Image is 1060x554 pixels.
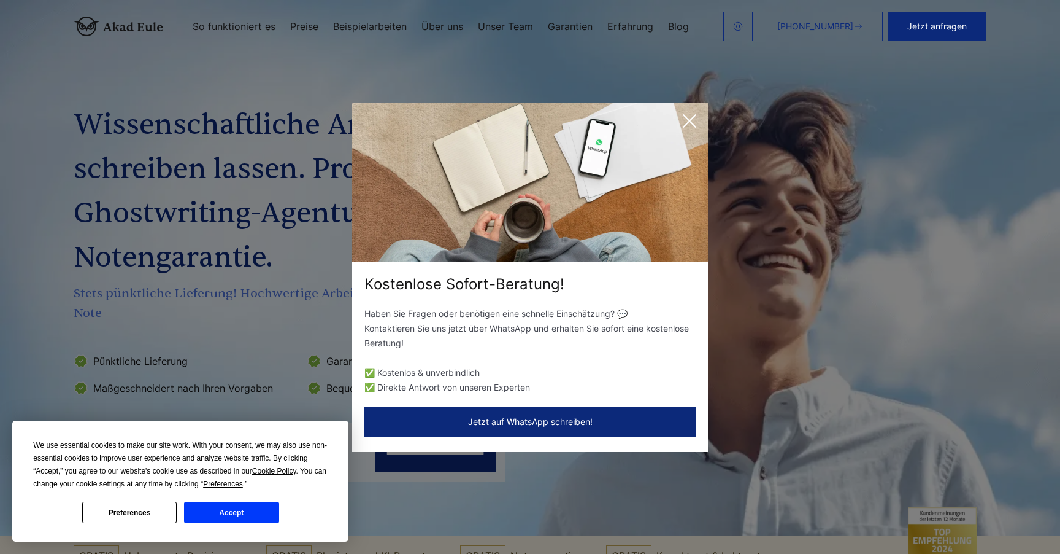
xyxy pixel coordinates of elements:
span: Preferences [203,480,243,488]
button: Jetzt anfragen [888,12,986,41]
a: Unser Team [478,21,533,31]
div: We use essential cookies to make our site work. With your consent, we may also use non-essential ... [33,439,328,491]
li: ✅ Kostenlos & unverbindlich [364,365,696,380]
button: Jetzt auf WhatsApp schreiben! [364,407,696,437]
a: Garantien [548,21,593,31]
a: Preise [290,21,318,31]
a: Über uns [421,21,463,31]
a: Erfahrung [607,21,653,31]
img: email [733,21,743,31]
a: Beispielarbeiten [333,21,407,31]
img: exit [352,103,708,262]
p: Haben Sie Fragen oder benötigen eine schnelle Einschätzung? 💬 Kontaktieren Sie uns jetzt über Wha... [364,306,696,351]
span: [PHONE_NUMBER] [777,21,853,31]
div: Kostenlose Sofort-Beratung! [352,275,708,294]
a: So funktioniert es [193,21,275,31]
a: Blog [668,21,689,31]
a: [PHONE_NUMBER] [758,12,883,41]
div: Cookie Consent Prompt [12,421,348,542]
img: logo [74,17,163,36]
li: ✅ Direkte Antwort von unseren Experten [364,380,696,395]
span: Cookie Policy [252,467,296,475]
button: Accept [184,502,278,523]
button: Preferences [82,502,177,523]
